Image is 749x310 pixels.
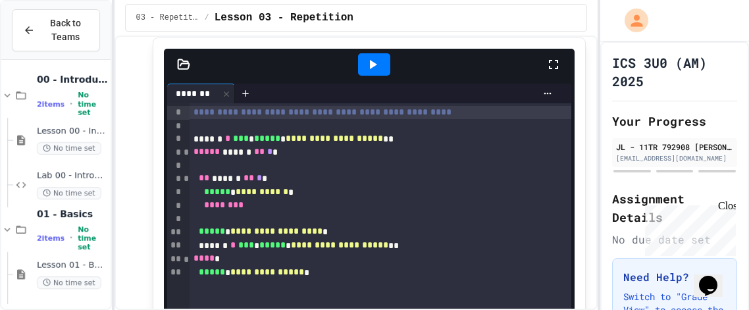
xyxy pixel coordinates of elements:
div: No due date set [612,232,737,247]
span: 2 items [37,234,65,243]
button: Back to Teams [12,9,100,51]
span: / [205,13,209,23]
h3: Need Help? [623,269,726,285]
div: Chat with us now!Close [5,5,91,84]
h1: ICS 3U0 (AM) 2025 [612,53,737,90]
span: No time set [78,225,107,251]
div: JL - 11TR 792908 [PERSON_NAME] SS [616,141,733,153]
span: Back to Teams [43,16,89,44]
span: 03 - Repetition (while and for) [136,13,199,23]
span: No time set [37,276,101,289]
span: 01 - Basics [37,208,108,220]
span: Lesson 00 - Introduction [37,126,108,137]
span: • [70,233,72,244]
span: Lesson 03 - Repetition [215,10,353,26]
div: [EMAIL_ADDRESS][DOMAIN_NAME] [616,153,733,163]
h2: Your Progress [612,112,737,130]
span: • [70,99,72,109]
span: No time set [78,91,107,117]
span: Lab 00 - Introduction [37,170,108,182]
iframe: chat widget [694,257,736,297]
div: My Account [611,5,652,36]
span: 00 - Introduction [37,74,108,86]
span: No time set [37,187,101,199]
span: 2 items [37,100,65,109]
span: Lesson 01 - Basics [37,260,108,271]
h2: Assignment Details [612,190,737,226]
iframe: chat widget [640,200,736,256]
span: No time set [37,142,101,155]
